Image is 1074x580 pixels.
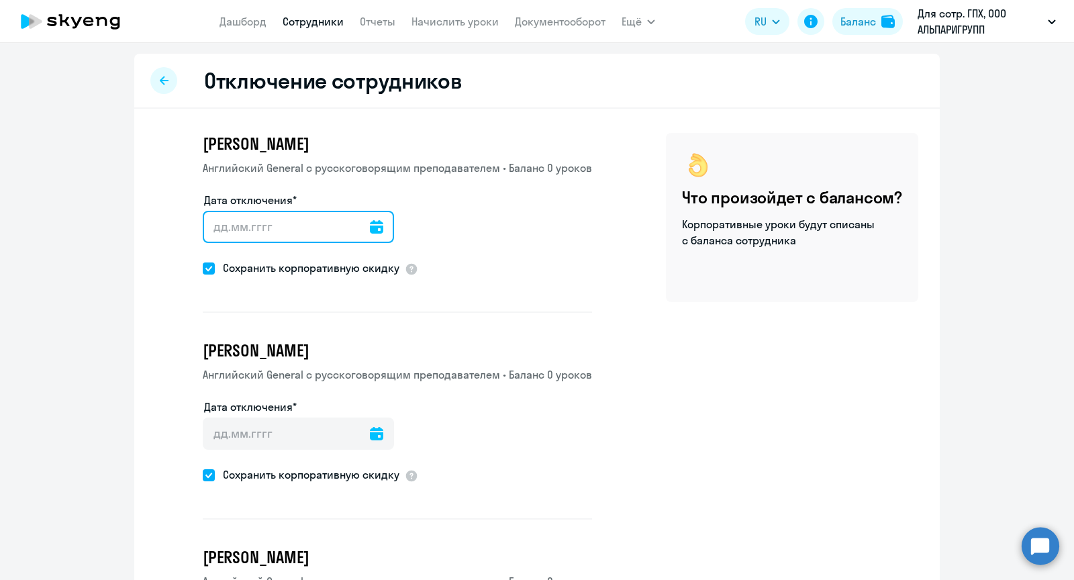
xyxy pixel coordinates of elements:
[215,467,399,483] span: Сохранить корпоративную скидку
[204,67,462,94] h2: Отключение сотрудников
[219,15,266,28] a: Дашборд
[204,399,297,415] label: Дата отключения*
[203,367,592,383] p: Английский General с русскоговорящим преподавателем • Баланс 0 уроков
[881,15,895,28] img: balance
[203,133,309,154] span: [PERSON_NAME]
[360,15,395,28] a: Отчеты
[832,8,903,35] button: Балансbalance
[682,187,902,208] h4: Что произойдет с балансом?
[203,340,309,361] span: [PERSON_NAME]
[203,160,592,176] p: Английский General с русскоговорящим преподавателем • Баланс 0 уроков
[203,418,394,450] input: дд.мм.гггг
[840,13,876,30] div: Баланс
[283,15,344,28] a: Сотрудники
[745,8,789,35] button: RU
[411,15,499,28] a: Начислить уроки
[215,260,399,276] span: Сохранить корпоративную скидку
[682,216,877,248] p: Корпоративные уроки будут списаны с баланса сотрудника
[203,546,309,568] span: [PERSON_NAME]
[622,8,655,35] button: Ещё
[622,13,642,30] span: Ещё
[515,15,605,28] a: Документооборот
[682,149,714,181] img: ok
[204,192,297,208] label: Дата отключения*
[754,13,767,30] span: RU
[911,5,1063,38] button: Для сотр. ГПХ, ООО АЛЬПАРИГРУПП
[918,5,1042,38] p: Для сотр. ГПХ, ООО АЛЬПАРИГРУПП
[203,211,394,243] input: дд.мм.гггг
